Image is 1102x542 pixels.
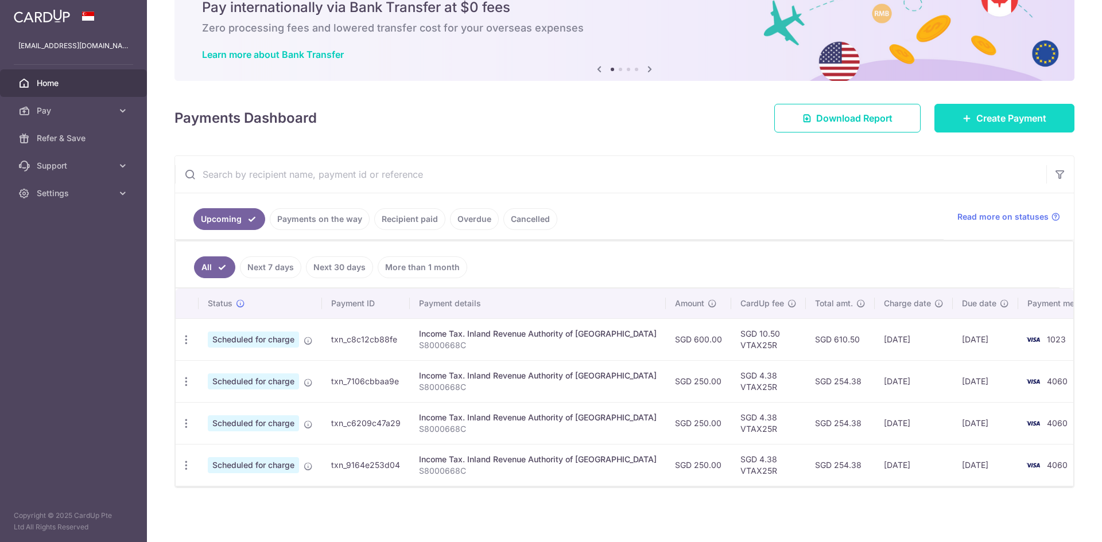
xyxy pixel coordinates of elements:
p: S8000668C [419,381,657,393]
span: 4060 [1047,460,1068,470]
a: Payments on the way [270,208,370,230]
span: 4060 [1047,418,1068,428]
td: [DATE] [875,402,953,444]
th: Payment details [410,288,666,318]
a: Cancelled [503,208,557,230]
td: SGD 254.38 [806,402,875,444]
td: SGD 4.38 VTAX25R [731,360,806,402]
img: CardUp [14,9,70,23]
span: Scheduled for charge [208,415,299,431]
td: SGD 610.50 [806,318,875,360]
span: Settings [37,188,112,199]
img: Bank Card [1022,458,1045,472]
span: Home [37,77,112,89]
span: Support [37,160,112,171]
p: S8000668C [419,465,657,477]
td: SGD 4.38 VTAX25R [731,444,806,486]
a: Download Report [774,104,921,132]
span: 4060 [1047,376,1068,386]
span: Due date [962,298,996,309]
span: Create Payment [976,111,1046,125]
th: Payment ID [322,288,410,318]
span: Charge date [884,298,931,309]
span: Scheduled for charge [208,373,299,389]
span: Refer & Save [37,132,112,144]
a: Create Payment [934,104,1074,132]
td: SGD 250.00 [666,444,731,486]
span: Total amt. [815,298,853,309]
a: Recipient paid [374,208,445,230]
h6: Zero processing fees and lowered transfer cost for your overseas expenses [202,21,1047,35]
td: SGD 250.00 [666,360,731,402]
span: Scheduled for charge [208,457,299,473]
td: SGD 250.00 [666,402,731,444]
td: txn_9164e253d04 [322,444,410,486]
span: Scheduled for charge [208,332,299,348]
td: [DATE] [953,318,1018,360]
td: [DATE] [953,402,1018,444]
span: Status [208,298,232,309]
span: Read more on statuses [957,211,1049,223]
td: txn_7106cbbaa9e [322,360,410,402]
a: Read more on statuses [957,211,1060,223]
span: Download Report [816,111,893,125]
td: txn_c8c12cb88fe [322,318,410,360]
td: SGD 4.38 VTAX25R [731,402,806,444]
div: Income Tax. Inland Revenue Authority of [GEOGRAPHIC_DATA] [419,370,657,381]
span: Pay [37,105,112,116]
a: Upcoming [193,208,265,230]
span: Amount [675,298,704,309]
td: SGD 600.00 [666,318,731,360]
img: Bank Card [1022,416,1045,430]
td: [DATE] [875,444,953,486]
img: Bank Card [1022,333,1045,346]
img: Bank Card [1022,375,1045,388]
a: Overdue [450,208,499,230]
div: Income Tax. Inland Revenue Authority of [GEOGRAPHIC_DATA] [419,328,657,340]
input: Search by recipient name, payment id or reference [175,156,1046,193]
td: SGD 254.38 [806,360,875,402]
td: SGD 254.38 [806,444,875,486]
td: [DATE] [953,360,1018,402]
p: [EMAIL_ADDRESS][DOMAIN_NAME] [18,40,129,52]
a: Learn more about Bank Transfer [202,49,344,60]
p: S8000668C [419,423,657,435]
td: [DATE] [953,444,1018,486]
span: 1023 [1047,334,1066,344]
td: txn_c6209c47a29 [322,402,410,444]
a: Next 7 days [240,256,301,278]
a: All [194,256,235,278]
td: [DATE] [875,360,953,402]
td: SGD 10.50 VTAX25R [731,318,806,360]
td: [DATE] [875,318,953,360]
span: CardUp fee [740,298,784,309]
p: S8000668C [419,340,657,351]
div: Income Tax. Inland Revenue Authority of [GEOGRAPHIC_DATA] [419,412,657,423]
div: Income Tax. Inland Revenue Authority of [GEOGRAPHIC_DATA] [419,454,657,465]
h4: Payments Dashboard [174,108,317,128]
a: More than 1 month [378,256,467,278]
a: Next 30 days [306,256,373,278]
